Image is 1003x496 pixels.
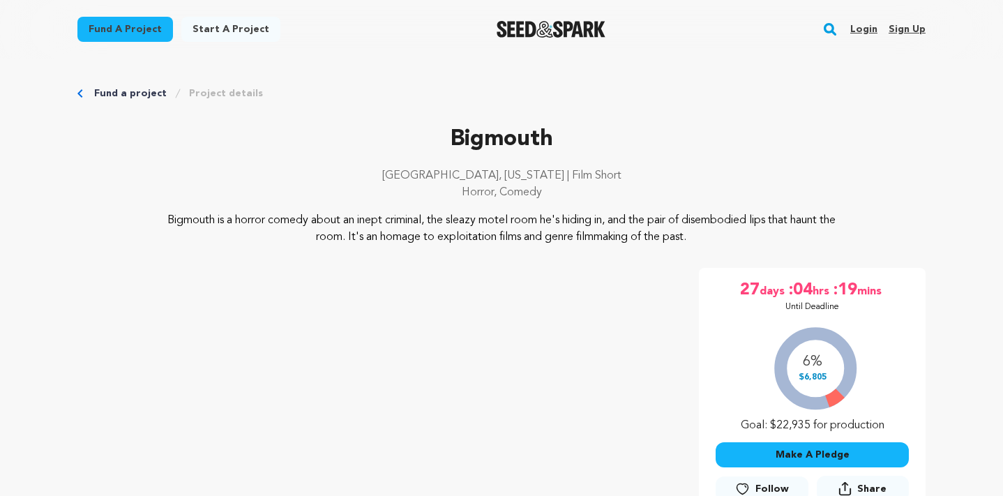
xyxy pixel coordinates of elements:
[889,18,926,40] a: Sign up
[857,279,884,301] span: mins
[787,279,813,301] span: :04
[497,21,606,38] img: Seed&Spark Logo Dark Mode
[716,442,909,467] button: Make A Pledge
[760,279,787,301] span: days
[77,167,926,184] p: [GEOGRAPHIC_DATA], [US_STATE] | Film Short
[77,184,926,201] p: Horror, Comedy
[785,301,839,313] p: Until Deadline
[497,21,606,38] a: Seed&Spark Homepage
[850,18,877,40] a: Login
[813,279,832,301] span: hrs
[77,123,926,156] p: Bigmouth
[94,87,167,100] a: Fund a project
[181,17,280,42] a: Start a project
[857,482,887,496] span: Share
[740,279,760,301] span: 27
[77,17,173,42] a: Fund a project
[163,212,841,246] p: Bigmouth is a horror comedy about an inept criminal, the sleazy motel room he's hiding in, and th...
[832,279,857,301] span: :19
[755,482,789,496] span: Follow
[189,87,263,100] a: Project details
[77,87,926,100] div: Breadcrumb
